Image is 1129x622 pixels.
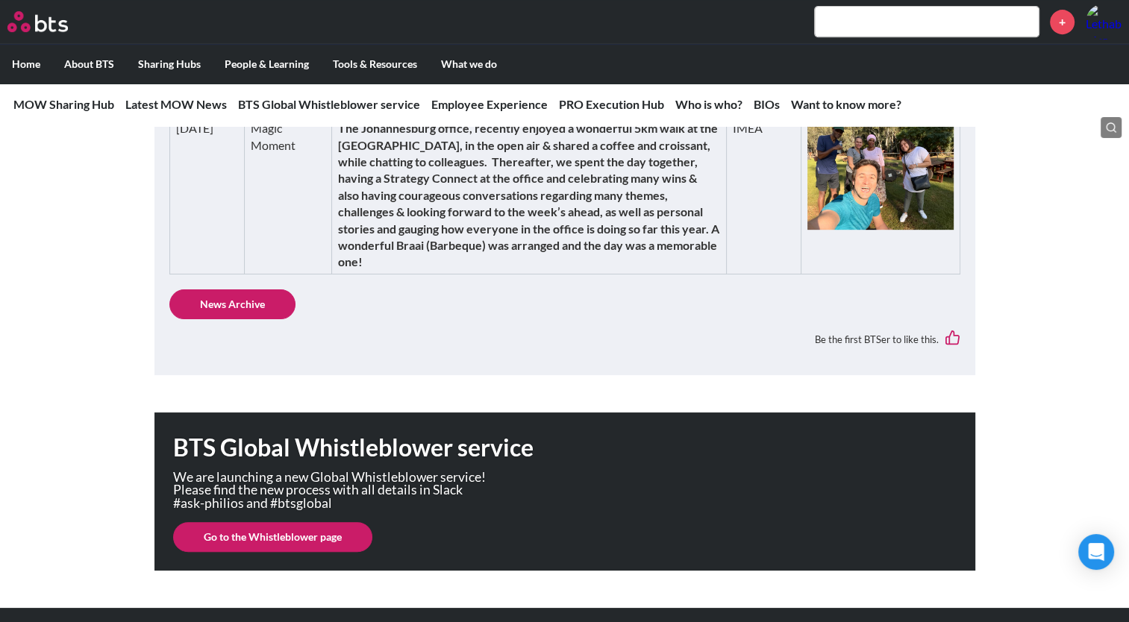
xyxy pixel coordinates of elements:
a: Latest MOW News [125,97,227,111]
label: People & Learning [213,45,321,84]
td: Magic Moment [244,117,332,274]
p: We are launching a new Global Whistleblower service! Please find the new process with all details... [173,471,487,510]
a: Go home [7,11,96,32]
img: img-20240503-wa0021.jpg [807,120,954,230]
label: Tools & Resources [321,45,429,84]
a: Employee Experience [431,97,548,111]
label: Sharing Hubs [126,45,213,84]
a: BIOs [754,97,780,111]
td: [DATE] [169,117,244,274]
a: Who is who? [675,97,742,111]
div: Open Intercom Messenger [1078,534,1114,570]
label: What we do [429,45,509,84]
div: Be the first BTSer to like this. [169,319,960,360]
a: + [1050,10,1075,34]
h1: BTS Global Whistleblower service [173,431,565,465]
a: Want to know more? [791,97,901,111]
strong: The Johannesburg office, recently enjoyed a wonderful 5km walk at the [GEOGRAPHIC_DATA], in the o... [338,121,719,268]
a: MOW Sharing Hub [13,97,114,111]
a: Go to the Whistleblower page [173,522,372,552]
img: Lethabo Mamabolo [1086,4,1122,40]
a: PRO Execution Hub [559,97,664,111]
img: BTS Logo [7,11,68,32]
label: About BTS [52,45,126,84]
a: News Archive [169,289,295,319]
td: IMEA [726,117,801,274]
a: BTS Global Whistleblower service [238,97,420,111]
a: Profile [1086,4,1122,40]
